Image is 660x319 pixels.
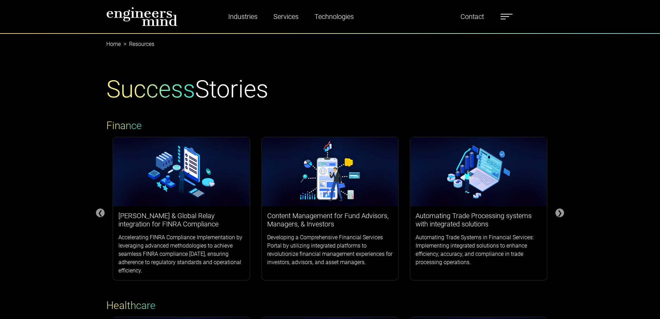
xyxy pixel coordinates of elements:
img: logos [113,137,250,206]
a: [PERSON_NAME] & Global Relay integration for FINRA ComplianceAccelerating FINRA Compliance Implem... [113,137,250,280]
a: Industries [225,9,260,25]
a: Technologies [312,9,357,25]
a: Contact [458,9,487,25]
p: Developing a Comprehensive Financial Services Portal by utilizing integrated platforms to revolut... [267,233,393,267]
li: Resources [121,40,154,48]
div: ❮ [96,209,105,217]
h3: Content Management for Fund Advisors, Managers, & Investors [267,212,393,228]
p: Automating Trade Systems in Financial Services: Implementing integrated solutions to enhance effi... [416,233,542,267]
img: logos [410,137,547,206]
a: Automating Trade Processing systems with integrated solutionsAutomating Trade Systems in Financia... [410,137,547,272]
span: Success [106,75,195,103]
a: Content Management for Fund Advisors, Managers, & InvestorsDeveloping a Comprehensive Financial S... [262,137,398,272]
span: Healthcare [106,299,156,311]
div: ❯ [555,209,564,217]
img: logos [262,137,398,206]
h1: Stories [106,75,268,104]
p: Accelerating FINRA Compliance Implementation by leveraging advanced methodologies to achieve seam... [118,233,244,275]
img: logo [106,7,177,26]
h3: Automating Trade Processing systems with integrated solutions [416,212,542,228]
a: Home [106,41,121,47]
a: Services [271,9,301,25]
span: Finance [106,119,142,132]
h3: [PERSON_NAME] & Global Relay integration for FINRA Compliance [118,212,244,228]
nav: breadcrumb [106,33,554,41]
